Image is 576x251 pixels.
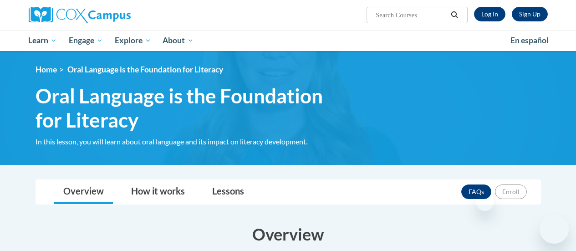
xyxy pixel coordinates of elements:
span: En español [510,36,549,45]
a: About [157,30,199,51]
span: Engage [69,35,103,46]
a: FAQs [461,184,491,199]
input: Search Courses [375,10,448,20]
a: En español [505,31,555,50]
span: Explore [115,35,151,46]
span: About [163,35,194,46]
div: In this lesson, you will learn about oral language and its impact on literacy development. [36,137,350,147]
button: Search [448,10,461,20]
span: Learn [28,35,57,46]
iframe: Button to launch messaging window [540,215,569,244]
a: Register [512,7,548,21]
a: Home [36,65,57,74]
span: Oral Language is the Foundation for Literacy [36,84,350,132]
a: Engage [63,30,109,51]
h3: Overview [36,223,541,246]
a: Lessons [203,180,253,204]
a: Explore [109,30,157,51]
button: Enroll [495,184,527,199]
a: Cox Campus [29,7,193,23]
iframe: Close message [476,193,494,211]
a: Learn [23,30,63,51]
img: Cox Campus [29,7,131,23]
a: How it works [122,180,194,204]
span: Oral Language is the Foundation for Literacy [67,65,223,74]
a: Overview [54,180,113,204]
a: Log In [474,7,505,21]
div: Main menu [22,30,555,51]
